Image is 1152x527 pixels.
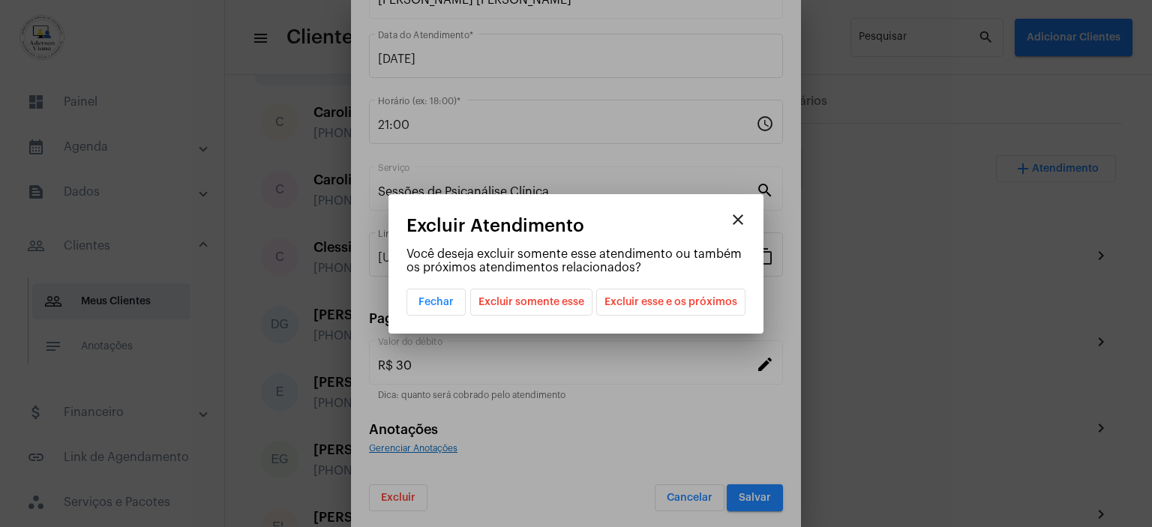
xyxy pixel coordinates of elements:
span: Excluir Atendimento [406,216,584,235]
mat-icon: close [729,211,747,229]
p: Você deseja excluir somente esse atendimento ou também os próximos atendimentos relacionados? [406,247,745,274]
span: Excluir esse e os próximos [604,289,737,315]
span: Excluir somente esse [478,289,584,315]
button: Excluir esse e os próximos [596,289,745,316]
button: Fechar [406,289,466,316]
button: Excluir somente esse [470,289,592,316]
span: Fechar [418,297,454,307]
